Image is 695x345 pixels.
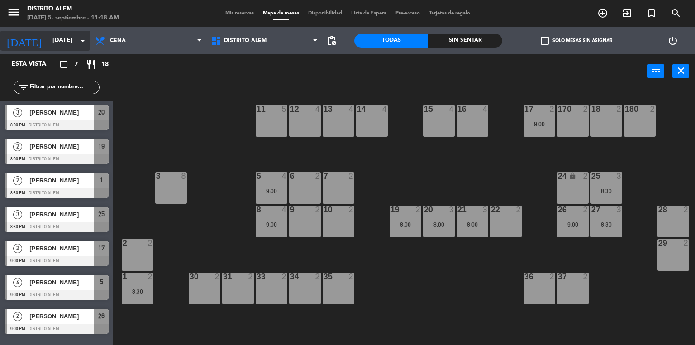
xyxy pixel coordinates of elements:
div: 3 [449,206,455,214]
div: 2 [349,172,354,180]
div: 5 [282,105,287,113]
span: [PERSON_NAME] [29,142,94,151]
div: 4 [349,105,354,113]
div: 8:00 [423,221,455,228]
span: Tarjetas de regalo [424,11,475,16]
span: Pre-acceso [391,11,424,16]
span: 5 [100,277,103,287]
div: 4 [449,105,455,113]
div: 2 [148,239,153,247]
div: 18 [591,105,592,113]
span: check_box_outline_blank [541,37,549,45]
div: 8:30 [590,188,622,194]
div: 2 [550,105,555,113]
div: 2 [282,273,287,281]
div: 2 [148,273,153,281]
div: 9:00 [557,221,589,228]
span: Distrito Alem [224,38,267,44]
span: 18 [101,59,109,70]
span: Lista de Espera [347,11,391,16]
div: 3 [483,206,488,214]
i: crop_square [58,59,69,70]
div: 2 [215,273,220,281]
div: 8:00 [457,221,488,228]
div: 2 [315,273,321,281]
span: Mis reservas [221,11,258,16]
div: 2 [583,105,589,113]
div: 2 [684,239,689,247]
i: lock [569,172,576,180]
span: 2 [13,312,22,321]
div: [DATE] 5. septiembre - 11:18 AM [27,14,119,23]
label: Solo mesas sin asignar [541,37,612,45]
span: 2 [13,176,22,185]
div: 2 [349,206,354,214]
div: 8:30 [590,221,622,228]
i: turned_in_not [646,8,657,19]
div: 9:00 [256,188,287,194]
span: 2 [13,142,22,151]
div: 8 [181,172,187,180]
div: 3 [156,172,157,180]
div: 8:30 [122,288,153,295]
div: 4 [315,105,321,113]
span: 2 [13,244,22,253]
span: 7 [74,59,78,70]
span: 3 [13,210,22,219]
i: arrow_drop_down [77,35,88,46]
div: 36 [524,273,525,281]
span: 26 [98,311,105,321]
i: add_circle_outline [597,8,608,19]
div: 4 [382,105,388,113]
div: 29 [658,239,659,247]
div: 9:00 [256,221,287,228]
span: Cena [110,38,126,44]
div: 2 [315,172,321,180]
div: 3 [617,206,622,214]
div: 4 [282,206,287,214]
i: search [671,8,681,19]
div: Esta vista [5,59,65,70]
div: 2 [650,105,656,113]
div: 27 [591,206,592,214]
span: Disponibilidad [304,11,347,16]
div: Sin sentar [428,34,503,48]
div: 21 [457,206,458,214]
div: 2 [416,206,421,214]
input: Filtrar por nombre... [29,82,99,92]
div: 2 [516,206,522,214]
div: 2 [617,105,622,113]
div: 2 [583,206,589,214]
div: 2 [684,206,689,214]
div: 25 [591,172,592,180]
span: 4 [13,278,22,287]
div: 2 [349,273,354,281]
i: filter_list [18,82,29,93]
div: 4 [483,105,488,113]
div: 3 [617,172,622,180]
span: 19 [98,141,105,152]
span: 25 [98,209,105,220]
div: 19 [390,206,391,214]
span: [PERSON_NAME] [29,210,94,219]
i: power_input [651,65,662,76]
i: menu [7,5,20,19]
